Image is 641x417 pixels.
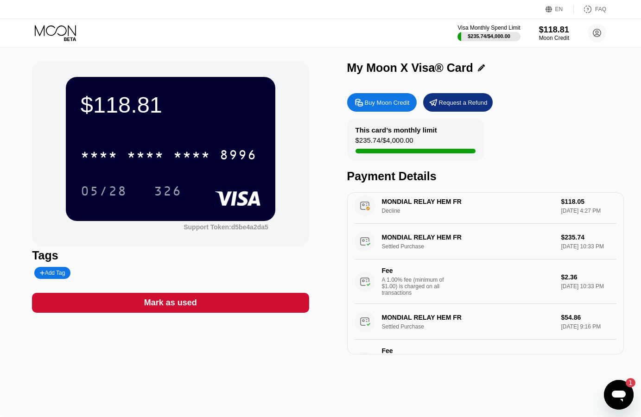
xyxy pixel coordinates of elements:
[595,6,606,13] div: FAQ
[347,170,624,183] div: Payment Details
[347,61,473,75] div: My Moon X Visa® Card
[74,179,134,202] div: 05/28
[468,33,510,39] div: $235.74 / $4,000.00
[617,378,635,387] iframe: Nombre de messages non lus
[457,25,520,31] div: Visa Monthly Spend Limit
[34,267,70,279] div: Add Tag
[382,347,447,354] div: Fee
[355,136,413,149] div: $235.74 / $4,000.00
[546,5,574,14] div: EN
[81,185,127,200] div: 05/28
[561,283,616,290] div: [DATE] 10:33 PM
[539,35,569,41] div: Moon Credit
[439,99,488,107] div: Request a Refund
[382,277,451,296] div: A 1.00% fee (minimum of $1.00) is charged on all transactions
[347,93,417,112] div: Buy Moon Credit
[32,249,309,262] div: Tags
[604,380,634,410] iframe: Bouton de lancement de la fenêtre de messagerie, 1 message non lu
[457,25,520,41] div: Visa Monthly Spend Limit$235.74/$4,000.00
[561,273,616,281] div: $2.36
[382,267,447,274] div: Fee
[144,297,197,308] div: Mark as used
[539,25,569,41] div: $118.81Moon Credit
[355,126,437,134] div: This card’s monthly limit
[561,354,616,361] div: $1.00
[574,5,606,14] div: FAQ
[555,6,563,13] div: EN
[40,270,65,276] div: Add Tag
[81,92,260,118] div: $118.81
[147,179,189,202] div: 326
[154,185,182,200] div: 326
[220,149,257,164] div: 8996
[184,223,268,231] div: Support Token:d5be4a2da5
[355,259,616,304] div: FeeA 1.00% fee (minimum of $1.00) is charged on all transactions$2.36[DATE] 10:33 PM
[184,223,268,231] div: Support Token: d5be4a2da5
[365,99,410,107] div: Buy Moon Credit
[355,340,616,384] div: FeeA 1.00% fee (minimum of $1.00) is charged on all transactions$1.00[DATE] 9:16 PM
[32,293,309,313] div: Mark as used
[423,93,493,112] div: Request a Refund
[539,25,569,35] div: $118.81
